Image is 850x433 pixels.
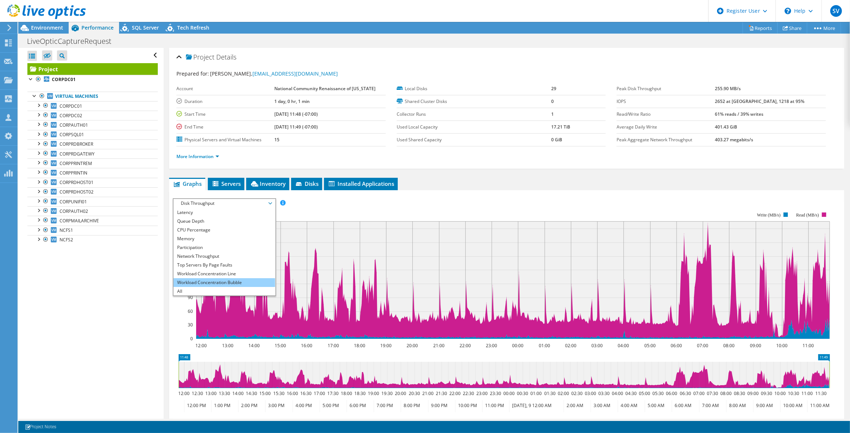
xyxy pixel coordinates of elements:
text: 20:30 [409,390,420,396]
text: 10:30 [788,390,800,396]
text: 14:30 [246,390,258,396]
li: Top Servers By Page Faults [174,261,275,269]
text: 12:00 [196,342,207,349]
span: Environment [31,24,63,31]
li: All [174,287,275,296]
label: Account [176,85,274,92]
text: 17:00 [314,390,325,396]
b: [DATE] 11:48 (-07:00) [274,111,318,117]
b: CORPDC01 [52,76,76,83]
text: 07:00 [694,390,705,396]
text: 23:00 [477,390,488,396]
text: 17:00 [328,342,339,349]
a: [EMAIL_ADDRESS][DOMAIN_NAME] [252,70,338,77]
text: 13:00 [206,390,217,396]
a: Virtual Machines [27,92,158,101]
b: 1 [552,111,554,117]
text: 06:00 [671,342,682,349]
li: Network Throughput [174,252,275,261]
text: 05:30 [653,390,664,396]
text: 0 [190,336,193,342]
a: Project [27,63,158,75]
li: Workload Concentration Bubble [174,278,275,287]
span: Disks [295,180,319,187]
text: 05:00 [639,390,651,396]
text: 05:00 [645,342,656,349]
a: CORPPRINTREM [27,158,158,168]
text: 11:00 [803,342,814,349]
span: CORPRDHOST02 [60,189,94,195]
span: CORPSQL01 [60,131,84,138]
span: CORPRDBROKER [60,141,93,147]
label: Duration [176,98,274,105]
b: [DATE] 11:49 (-07:00) [274,124,318,130]
b: 17.21 TiB [552,124,571,130]
b: 403.27 megabits/s [715,137,753,143]
li: Memory [174,234,275,243]
li: Participation [174,243,275,252]
span: CORPPRINTREM [60,160,92,166]
label: Shared Cluster Disks [397,98,552,105]
text: 04:00 [612,390,624,396]
text: 03:00 [592,342,603,349]
a: CORPAUTH02 [27,206,158,216]
text: 00:30 [517,390,529,396]
a: CORPMAILARCHIVE [27,216,158,225]
span: Disk Throughput [177,199,271,208]
text: Write (MB/s) [757,212,781,218]
text: 60 [188,308,193,314]
span: NCFS1 [60,227,73,233]
label: Average Daily Write [617,123,715,131]
text: 08:30 [734,390,746,396]
text: 18:00 [341,390,352,396]
b: 0 [552,98,554,104]
label: Physical Servers and Virtual Machines [176,136,274,143]
span: Project [186,54,214,61]
text: 09:00 [750,342,762,349]
text: 11:30 [816,390,827,396]
span: Inventory [250,180,286,187]
text: 00:00 [504,390,515,396]
text: 22:00 [460,342,471,349]
text: 12:30 [192,390,203,396]
b: 29 [552,85,557,92]
text: 20:00 [395,390,407,396]
label: Prepared for: [176,70,209,77]
li: Queue Depth [174,217,275,226]
text: 08:00 [724,342,735,349]
a: CORPDC01 [27,101,158,111]
a: More Information [176,153,219,160]
b: 61% reads / 39% writes [715,111,763,117]
text: 07:00 [697,342,709,349]
span: Installed Applications [328,180,394,187]
label: IOPS [617,98,715,105]
span: [PERSON_NAME], [210,70,338,77]
text: 10:00 [777,342,788,349]
text: 02:30 [572,390,583,396]
text: 12:00 [179,390,190,396]
text: 03:30 [599,390,610,396]
text: 15:00 [260,390,271,396]
text: 06:00 [666,390,678,396]
text: 21:00 [434,342,445,349]
span: CORPPRINTIN [60,170,87,176]
a: CORPDC02 [27,111,158,120]
text: 09:30 [761,390,773,396]
span: Graphs [173,180,202,187]
label: Collector Runs [397,111,552,118]
text: 01:00 [539,342,550,349]
b: 0 GiB [552,137,563,143]
a: NCFS2 [27,235,158,245]
text: 15:00 [275,342,286,349]
text: 19:00 [381,342,392,349]
text: 10:00 [775,390,786,396]
span: CORPRDGATEWY [60,151,95,157]
text: 13:30 [219,390,230,396]
text: 16:00 [287,390,298,396]
label: Start Time [176,111,274,118]
a: CORPDC01 [27,75,158,84]
a: CORPUNIFI01 [27,197,158,206]
text: 06:30 [680,390,691,396]
text: 07:30 [707,390,719,396]
span: CORPRDHOST01 [60,179,94,185]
